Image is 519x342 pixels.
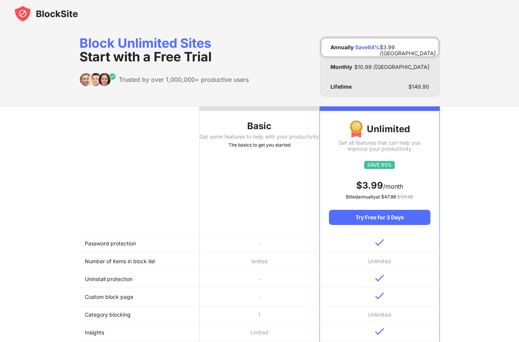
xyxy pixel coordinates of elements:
span: $ 131.88 [397,194,413,200]
div: Annually [330,44,354,50]
div: Basic [199,120,320,132]
td: - [199,288,320,306]
img: blocksite-icon-black.svg [14,5,78,23]
div: Get all features that can help you improve your productivity [329,140,430,152]
td: Unlimited [320,252,440,270]
td: Unlimited [320,306,440,323]
td: 1 [199,306,320,323]
div: Trusted by over 1,000,000+ productive users [119,76,249,83]
span: Start with a Free Trial [79,49,212,64]
img: v-blue.svg [375,292,384,300]
img: save65.svg [364,161,395,169]
img: v-blue.svg [375,275,384,282]
div: Save 64 % [355,44,380,50]
div: $ 3.99 /[GEOGRAPHIC_DATA] [380,44,436,50]
img: v-blue.svg [375,328,384,335]
td: limited [199,252,320,270]
td: - [199,270,320,288]
td: Category blocking [79,306,199,323]
div: Billed annually at $ 47.88 [329,193,430,201]
img: trusted-by.svg [79,73,116,86]
div: Block Unlimited Sites [79,36,249,64]
div: The basics to get you started [199,141,320,149]
div: Unlimited [329,120,430,138]
td: Number of items in block list [79,252,199,270]
div: $ 149.90 [408,84,429,90]
img: img-premium-medal [349,120,363,138]
span: $ 3.99 [356,180,383,191]
td: Insights [79,323,199,341]
td: Custom block page [79,288,199,306]
td: Password protection [79,234,199,252]
div: Monthly [330,64,352,70]
div: /month [329,180,430,192]
div: Get some features to help with your productivity [199,134,320,140]
td: Uninstall protection [79,270,199,288]
div: Try Free for 3 Days [329,210,430,225]
td: Limited [199,323,320,341]
td: - [199,234,320,252]
div: Lifetime [330,84,352,90]
div: $ 10.99 /[GEOGRAPHIC_DATA] [354,64,429,70]
img: v-blue.svg [375,239,384,246]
